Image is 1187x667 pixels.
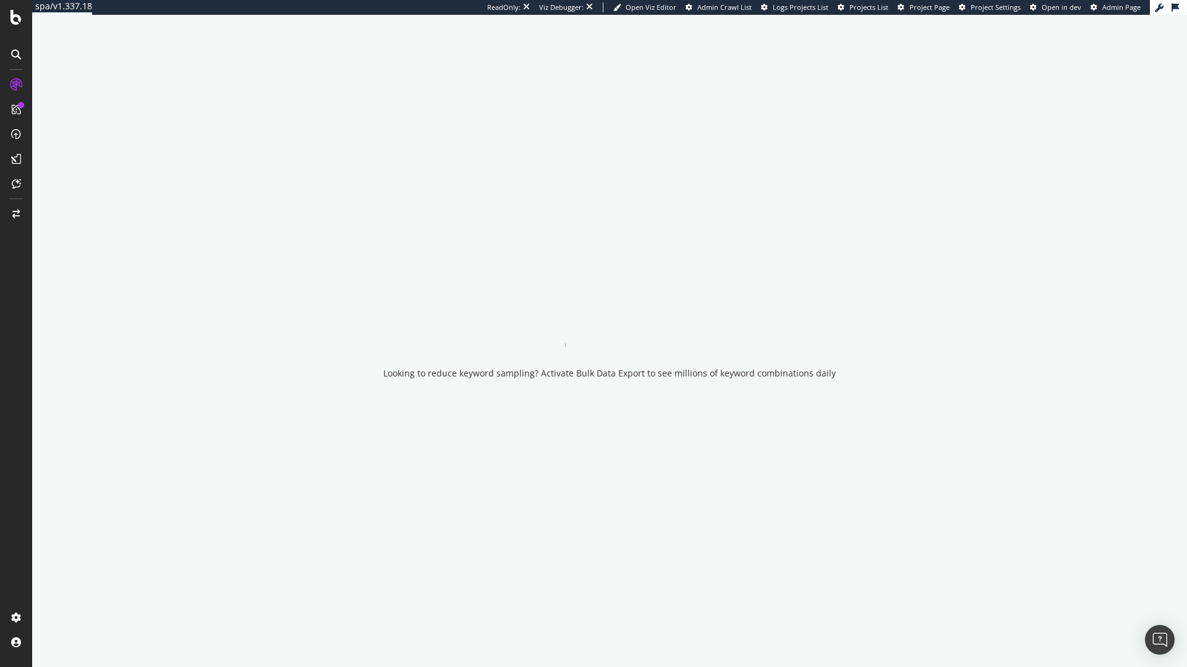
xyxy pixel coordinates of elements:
a: Projects List [838,2,888,12]
a: Admin Crawl List [686,2,752,12]
div: ReadOnly: [487,2,521,12]
a: Logs Projects List [761,2,828,12]
a: Project Settings [959,2,1021,12]
div: Looking to reduce keyword sampling? Activate Bulk Data Export to see millions of keyword combinat... [383,367,836,380]
div: animation [565,303,654,347]
div: Viz Debugger: [539,2,584,12]
a: Open Viz Editor [613,2,676,12]
a: Project Page [898,2,950,12]
a: Admin Page [1091,2,1141,12]
span: Admin Crawl List [697,2,752,12]
span: Open Viz Editor [626,2,676,12]
span: Admin Page [1102,2,1141,12]
span: Project Page [909,2,950,12]
span: Projects List [849,2,888,12]
span: Project Settings [971,2,1021,12]
span: Open in dev [1042,2,1081,12]
div: Open Intercom Messenger [1145,625,1175,655]
span: Logs Projects List [773,2,828,12]
a: Open in dev [1030,2,1081,12]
